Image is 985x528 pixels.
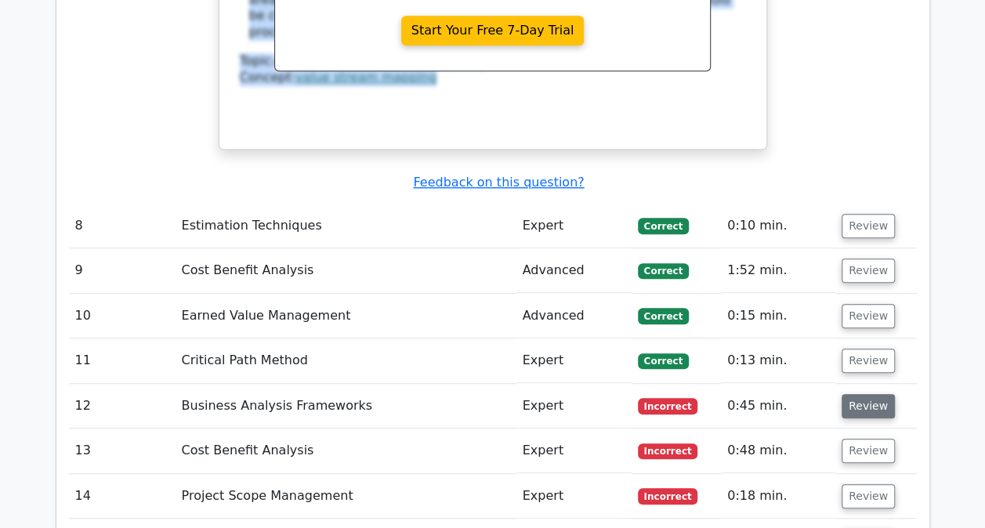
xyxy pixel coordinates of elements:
[69,204,176,248] td: 8
[721,338,835,383] td: 0:13 min.
[638,443,698,459] span: Incorrect
[69,294,176,338] td: 10
[413,175,584,190] a: Feedback on this question?
[638,263,689,279] span: Correct
[176,384,516,429] td: Business Analysis Frameworks
[638,308,689,324] span: Correct
[638,218,689,233] span: Correct
[842,394,895,418] button: Review
[69,338,176,383] td: 11
[721,429,835,473] td: 0:48 min.
[638,398,698,414] span: Incorrect
[69,429,176,473] td: 13
[516,294,632,338] td: Advanced
[176,294,516,338] td: Earned Value Management
[638,353,689,369] span: Correct
[721,474,835,519] td: 0:18 min.
[721,294,835,338] td: 0:15 min.
[176,429,516,473] td: Cost Benefit Analysis
[721,384,835,429] td: 0:45 min.
[842,304,895,328] button: Review
[842,259,895,283] button: Review
[176,338,516,383] td: Critical Path Method
[516,338,632,383] td: Expert
[240,70,746,86] div: Concept:
[516,384,632,429] td: Expert
[721,204,835,248] td: 0:10 min.
[176,474,516,519] td: Project Scope Management
[721,248,835,293] td: 1:52 min.
[176,248,516,293] td: Cost Benefit Analysis
[516,204,632,248] td: Expert
[516,474,632,519] td: Expert
[638,488,698,504] span: Incorrect
[176,204,516,248] td: Estimation Techniques
[295,70,436,85] a: value stream mapping
[69,248,176,293] td: 9
[516,248,632,293] td: Advanced
[842,349,895,373] button: Review
[69,474,176,519] td: 14
[842,214,895,238] button: Review
[401,16,585,45] a: Start Your Free 7-Day Trial
[842,484,895,508] button: Review
[516,429,632,473] td: Expert
[69,384,176,429] td: 12
[842,439,895,463] button: Review
[240,53,746,70] div: Topic:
